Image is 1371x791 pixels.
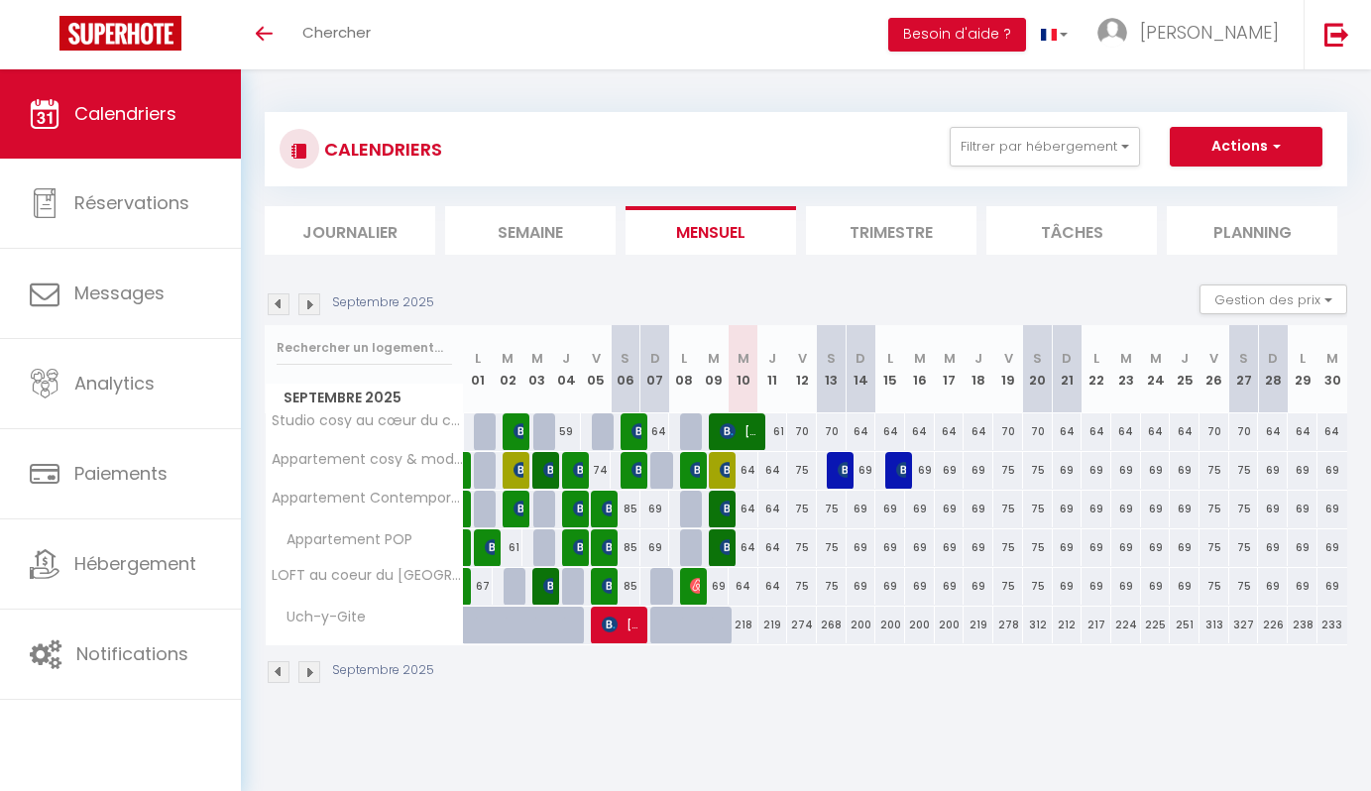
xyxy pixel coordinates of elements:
div: 274 [787,607,817,643]
th: 25 [1170,325,1200,413]
abbr: L [887,349,893,368]
th: 02 [493,325,522,413]
div: 69 [1141,491,1171,527]
li: Semaine [445,206,616,255]
abbr: J [974,349,982,368]
div: 64 [964,413,993,450]
abbr: M [531,349,543,368]
button: Gestion des prix [1200,284,1347,314]
div: 69 [1288,491,1317,527]
h3: CALENDRIERS [319,127,442,171]
abbr: S [1033,349,1042,368]
div: 69 [1141,568,1171,605]
div: 64 [729,529,758,566]
span: [PERSON_NAME] [602,528,612,566]
div: 64 [1288,413,1317,450]
th: 27 [1229,325,1259,413]
div: 64 [729,568,758,605]
abbr: L [681,349,687,368]
div: 69 [905,529,935,566]
abbr: L [475,349,481,368]
a: [PERSON_NAME] [464,568,474,606]
div: 69 [1053,491,1083,527]
th: 01 [464,325,494,413]
span: [PERSON_NAME] [690,567,700,605]
th: 05 [581,325,611,413]
div: 69 [875,491,905,527]
span: [PERSON_NAME] [720,490,730,527]
div: 233 [1317,607,1347,643]
th: 12 [787,325,817,413]
div: 64 [935,413,965,450]
abbr: D [1062,349,1072,368]
th: 24 [1141,325,1171,413]
p: Septembre 2025 [332,293,434,312]
abbr: J [1181,349,1189,368]
span: [PERSON_NAME] [573,528,583,566]
span: [PERSON_NAME] [720,451,730,489]
abbr: V [592,349,601,368]
abbr: M [708,349,720,368]
div: 75 [1229,529,1259,566]
div: 69 [1082,452,1111,489]
div: 64 [758,529,788,566]
div: 69 [875,568,905,605]
span: Studio cosy au cœur du centre ville [269,413,467,428]
div: 69 [905,491,935,527]
abbr: M [502,349,514,368]
div: 69 [875,529,905,566]
th: 30 [1317,325,1347,413]
div: 85 [611,568,640,605]
div: 64 [1170,413,1200,450]
div: 69 [1288,529,1317,566]
th: 22 [1082,325,1111,413]
li: Trimestre [806,206,976,255]
th: 16 [905,325,935,413]
div: 70 [817,413,847,450]
div: 64 [729,491,758,527]
th: 23 [1111,325,1141,413]
div: 70 [1229,413,1259,450]
div: 75 [787,529,817,566]
div: 69 [640,529,670,566]
div: 75 [1200,491,1229,527]
span: [PERSON_NAME] [838,451,848,489]
div: 75 [993,568,1023,605]
div: 69 [1141,529,1171,566]
span: [PERSON_NAME] [514,451,523,489]
div: 74 [581,452,611,489]
th: 13 [817,325,847,413]
img: ... [1097,18,1127,48]
div: 70 [1200,413,1229,450]
button: Actions [1170,127,1322,167]
div: 69 [964,452,993,489]
div: 69 [1082,529,1111,566]
div: 75 [817,491,847,527]
abbr: L [1300,349,1306,368]
div: 64 [1258,413,1288,450]
span: Hébergement [74,551,196,576]
li: Mensuel [626,206,796,255]
div: 75 [787,452,817,489]
span: Réservations [74,190,189,215]
div: 219 [758,607,788,643]
span: [PERSON_NAME] [1140,20,1279,45]
div: 69 [1288,452,1317,489]
abbr: M [914,349,926,368]
th: 15 [875,325,905,413]
div: 268 [817,607,847,643]
div: 75 [1229,568,1259,605]
div: 70 [1023,413,1053,450]
div: 75 [1229,452,1259,489]
div: 59 [552,413,582,450]
div: 224 [1111,607,1141,643]
abbr: V [1004,349,1013,368]
th: 17 [935,325,965,413]
div: 225 [1141,607,1171,643]
div: 75 [1229,491,1259,527]
div: 69 [1053,529,1083,566]
abbr: J [562,349,570,368]
div: 313 [1200,607,1229,643]
div: 69 [1258,452,1288,489]
abbr: M [1120,349,1132,368]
